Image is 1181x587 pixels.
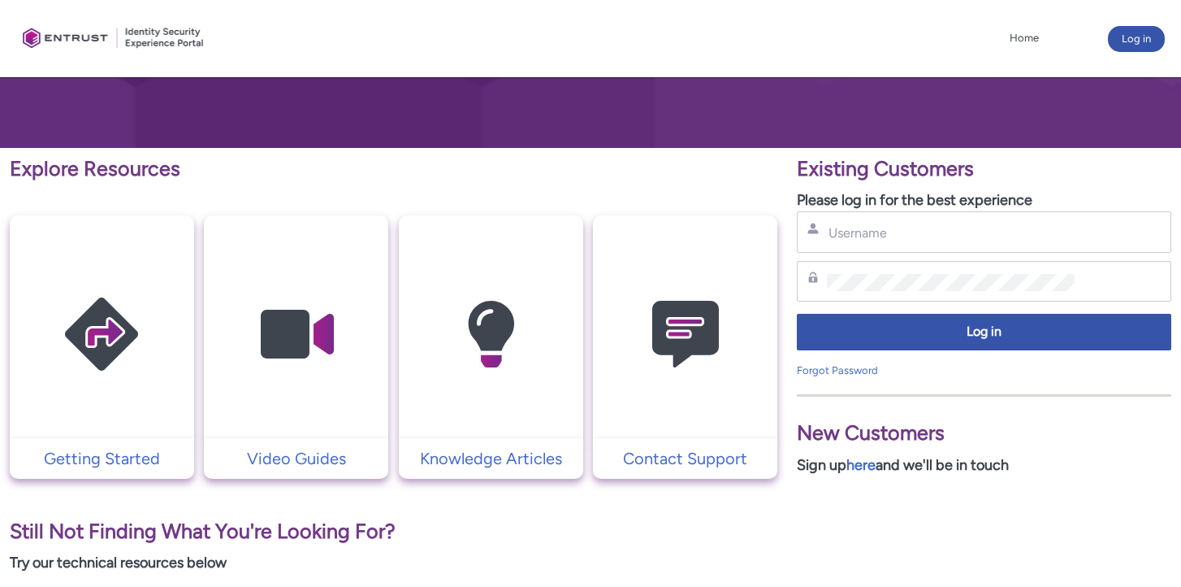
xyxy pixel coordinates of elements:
a: here [846,456,876,474]
a: Contact Support [593,446,777,471]
p: Please log in for the best experience [797,189,1171,211]
a: Home [1006,26,1043,50]
p: Try our technical resources below [10,552,777,574]
img: Knowledge Articles [413,247,568,422]
p: Video Guides [212,446,380,471]
span: Log in [807,323,1161,341]
img: Getting Started [24,247,179,422]
img: Video Guides [219,247,374,422]
button: Log in [797,314,1171,350]
p: Contact Support [601,446,769,471]
p: Existing Customers [797,154,1171,185]
p: Getting Started [18,446,186,471]
a: Knowledge Articles [399,446,583,471]
a: Forgot Password [797,364,878,376]
a: Getting Started [10,446,194,471]
button: Log in [1108,26,1165,52]
p: Sign up and we'll be in touch [797,454,1171,476]
p: New Customers [797,418,1171,449]
p: Still Not Finding What You're Looking For? [10,516,777,547]
input: Username [827,224,1074,241]
a: Video Guides [204,446,388,471]
iframe: Qualified Messenger [1106,512,1181,587]
img: Contact Support [608,247,763,422]
p: Explore Resources [10,154,777,185]
p: Knowledge Articles [407,446,575,471]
